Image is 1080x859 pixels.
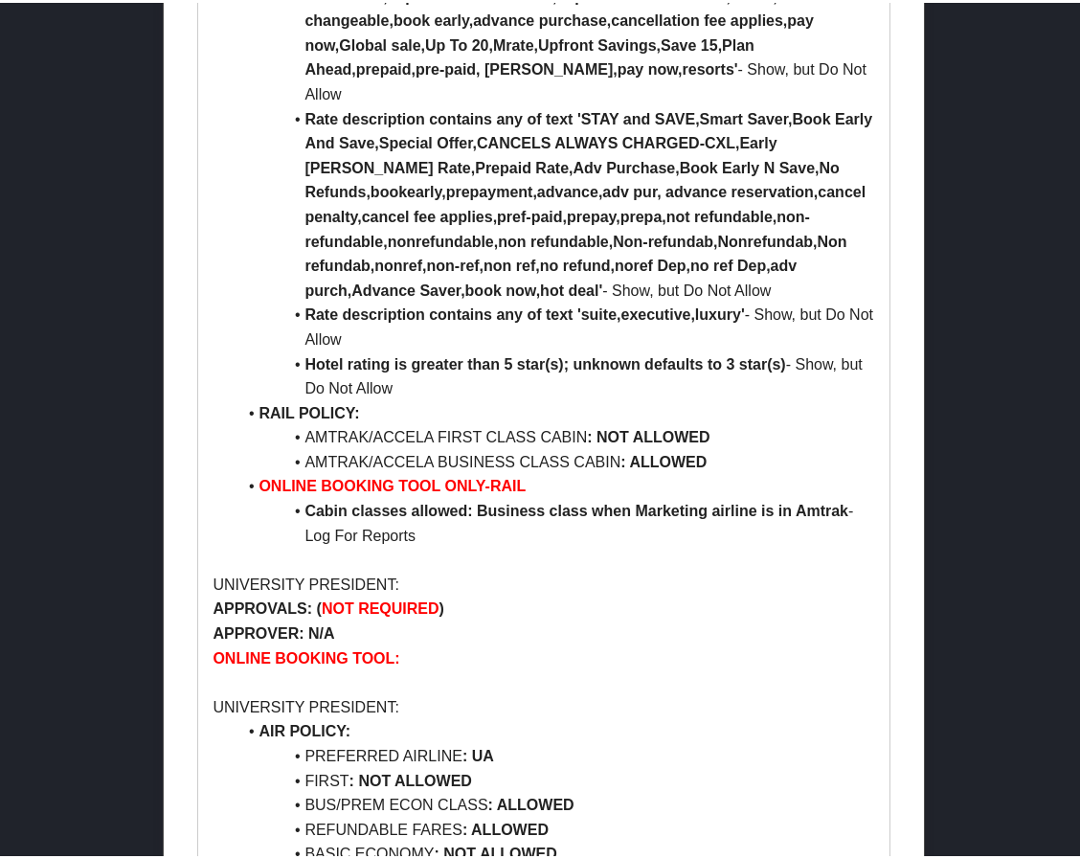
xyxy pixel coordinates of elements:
li: - Log For Reports [236,496,874,545]
strong: Cabin classes allowed: Business class when Marketing airline is in Amtrak [304,500,848,516]
strong: : UA [462,745,494,761]
strong: ONLINE BOOKING TOOL: [213,647,399,664]
p: UNIVERSITY PRESIDENT: [213,692,874,717]
li: BUS/PREM ECON CLASS [236,790,874,815]
li: - Show, but Do Not Allow [236,300,874,349]
strong: : [462,819,467,835]
strong: Hotel rating is greater than 5 star(s); unknown defaults to 3 star(s) [304,353,785,370]
strong: RAIL POLICY: [259,402,359,418]
strong: : NOT ALLOWED [435,843,557,859]
strong: ) [439,598,444,614]
strong: Rate description contains any of text 'STAY and SAVE,Smart Saver,Book Early And Save,Special Offe... [304,108,876,296]
strong: AIR POLICY: [259,720,350,736]
strong: NOT REQUIRED [322,598,439,614]
p: UNIVERSITY PRESIDENT: [213,570,874,595]
li: FIRST [236,766,874,791]
strong: : ALLOWED [620,451,707,467]
li: AMTRAK/ACCELA FIRST CLASS CABIN [236,422,874,447]
strong: : NOT ALLOWED [587,426,709,442]
li: AMTRAK/ACCELA BUSINESS CLASS CABIN [236,447,874,472]
strong: APPROVER: N/A [213,622,334,639]
li: PREFERRED AIRLINE [236,741,874,766]
strong: ALLOWED [471,819,549,835]
li: - Show, but Do Not Allow [236,350,874,398]
strong: Rate description contains any of text 'suite,executive,luxury' [304,304,744,320]
strong: : ALLOWED [488,794,574,810]
li: REFUNDABLE FARES [236,815,874,840]
li: - Show, but Do Not Allow [236,104,874,301]
strong: ( [317,598,322,614]
strong: APPROVALS: [213,598,312,614]
strong: ONLINE BOOKING TOOL ONLY-RAIL [259,475,526,491]
strong: : NOT ALLOWED [349,770,472,786]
